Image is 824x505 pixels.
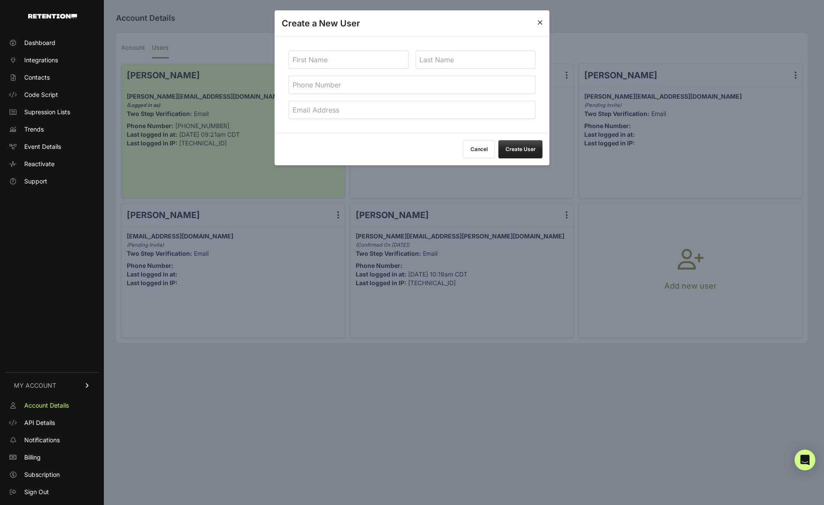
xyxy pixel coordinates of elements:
[24,73,50,82] span: Contacts
[795,450,815,470] div: Open Intercom Messenger
[24,401,69,410] span: Account Details
[282,17,360,29] h3: Create a New User
[24,125,44,134] span: Trends
[5,399,99,412] a: Account Details
[289,51,409,69] input: First Name
[24,90,58,99] span: Code Script
[5,174,99,188] a: Support
[24,470,60,479] span: Subscription
[5,122,99,136] a: Trends
[24,453,41,462] span: Billing
[5,88,99,102] a: Code Script
[5,53,99,67] a: Integrations
[289,76,536,94] input: Phone Number
[24,108,70,116] span: Supression Lists
[24,436,60,444] span: Notifications
[5,372,99,399] a: MY ACCOUNT
[5,450,99,464] a: Billing
[463,140,495,158] button: Cancel
[28,14,77,19] img: Retention.com
[5,71,99,84] a: Contacts
[5,485,99,499] a: Sign Out
[5,105,99,119] a: Supression Lists
[24,56,58,64] span: Integrations
[24,39,55,47] span: Dashboard
[499,140,543,158] button: Create User
[5,157,99,171] a: Reactivate
[24,160,55,168] span: Reactivate
[5,36,99,50] a: Dashboard
[415,51,536,69] input: Last Name
[5,140,99,154] a: Event Details
[5,468,99,482] a: Subscription
[24,418,55,427] span: API Details
[14,381,56,390] span: MY ACCOUNT
[24,488,49,496] span: Sign Out
[24,177,47,186] span: Support
[289,101,536,119] input: Email Address
[24,142,61,151] span: Event Details
[5,433,99,447] a: Notifications
[5,416,99,430] a: API Details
